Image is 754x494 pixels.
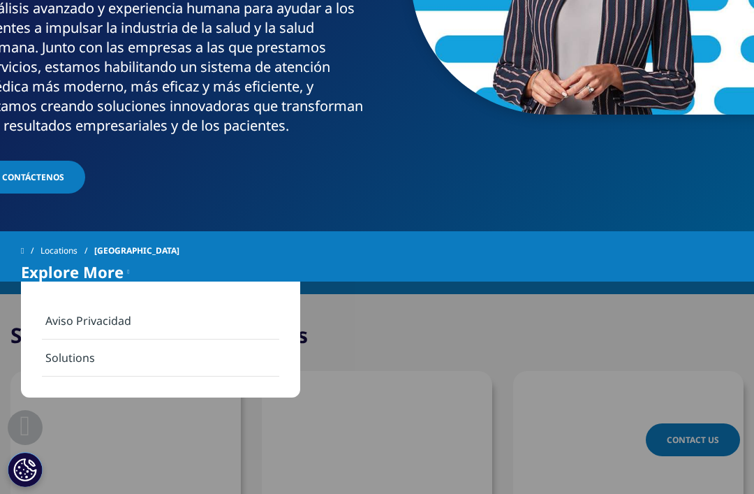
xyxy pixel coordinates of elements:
[2,171,64,183] span: Contáctenos
[646,423,740,456] a: Contact Us
[42,303,279,340] a: Aviso Privacidad
[42,340,279,377] a: Solutions
[667,434,719,446] span: Contact Us
[21,263,124,280] span: Explore More
[8,452,43,487] button: Configuración de cookies
[10,321,308,349] h2: Servicios y soluciones locales
[40,238,94,263] a: Locations
[94,238,179,263] span: [GEOGRAPHIC_DATA]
